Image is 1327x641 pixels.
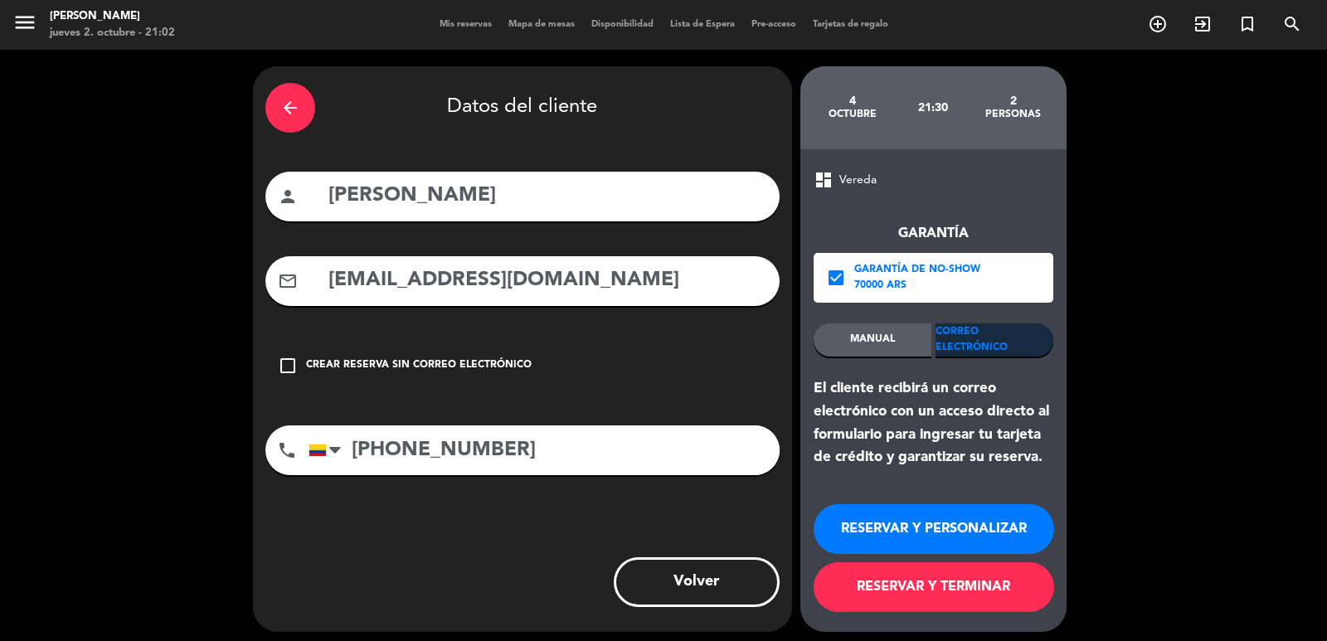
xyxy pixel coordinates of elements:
div: El cliente recibirá un correo electrónico con un acceso directo al formulario para ingresar tu ta... [814,377,1053,469]
input: Nombre del cliente [327,179,767,213]
div: MANUAL [814,323,931,357]
span: Lista de Espera [662,20,743,29]
span: Tarjetas de regalo [804,20,897,29]
div: personas [973,108,1053,121]
i: phone [277,440,297,460]
span: Mapa de mesas [500,20,583,29]
div: Crear reserva sin correo electrónico [306,357,532,374]
span: dashboard [814,170,834,190]
i: exit_to_app [1193,14,1213,34]
i: person [278,187,298,206]
button: RESERVAR Y TERMINAR [814,562,1054,612]
button: menu [12,10,37,41]
i: menu [12,10,37,35]
button: Volver [614,557,780,607]
i: check_box [826,268,846,288]
div: jueves 2. octubre - 21:02 [50,25,175,41]
i: turned_in_not [1237,14,1257,34]
div: 2 [973,95,1053,108]
div: 21:30 [892,79,973,137]
div: 70000 ARS [854,278,980,294]
i: check_box_outline_blank [278,356,298,376]
i: arrow_back [280,98,300,118]
div: Garantía de no-show [854,262,980,279]
div: Colombia: +57 [309,426,348,474]
span: Disponibilidad [583,20,662,29]
div: octubre [813,108,893,121]
div: Garantía [814,223,1053,245]
div: Datos del cliente [265,79,780,137]
input: Número de teléfono... [309,425,780,475]
div: 4 [813,95,893,108]
i: search [1282,14,1302,34]
span: Vereda [839,171,877,190]
div: [PERSON_NAME] [50,8,175,25]
span: Pre-acceso [743,20,804,29]
div: Correo Electrónico [936,323,1053,357]
i: add_circle_outline [1148,14,1168,34]
span: Mis reservas [431,20,500,29]
button: RESERVAR Y PERSONALIZAR [814,504,1054,554]
input: Email del cliente [327,264,767,298]
i: mail_outline [278,271,298,291]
